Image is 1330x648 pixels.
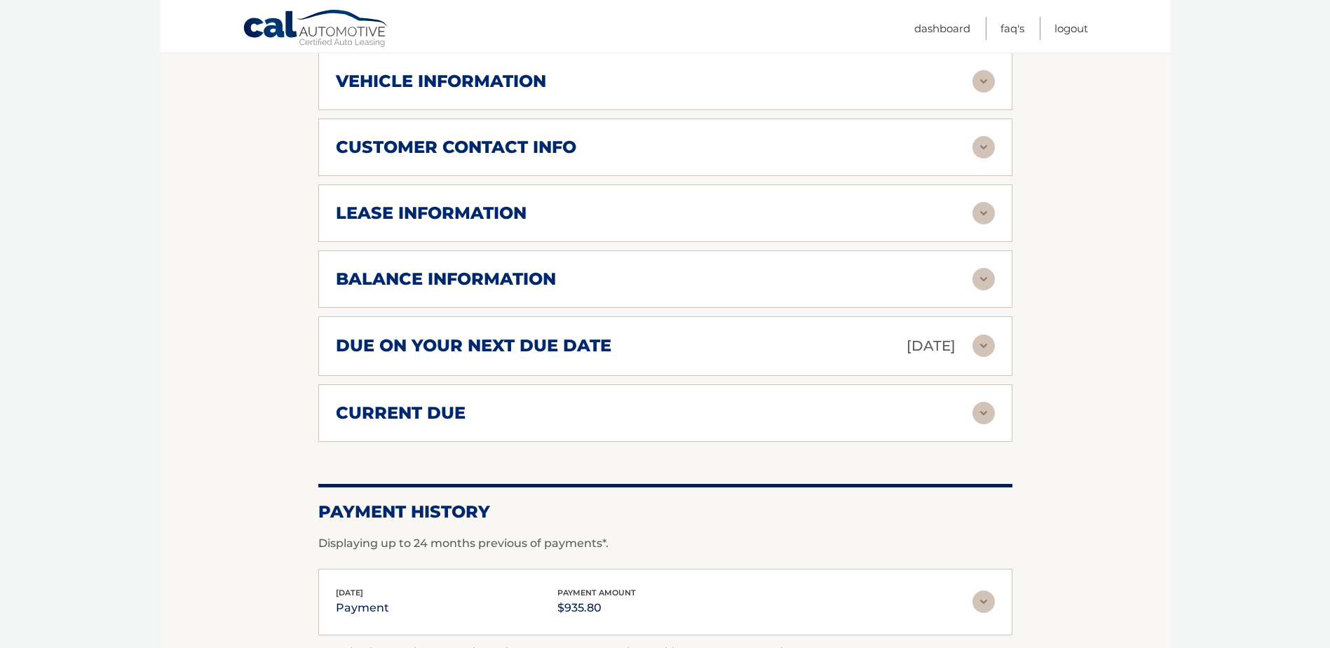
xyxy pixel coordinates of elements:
[336,203,527,224] h2: lease information
[336,403,466,424] h2: current due
[318,501,1012,522] h2: Payment History
[336,137,576,158] h2: customer contact info
[907,334,956,358] p: [DATE]
[336,71,546,92] h2: vehicle information
[318,535,1012,552] p: Displaying up to 24 months previous of payments*.
[557,588,636,598] span: payment amount
[336,588,363,598] span: [DATE]
[914,17,970,40] a: Dashboard
[1054,17,1088,40] a: Logout
[243,9,390,50] a: Cal Automotive
[972,268,995,290] img: accordion-rest.svg
[972,335,995,357] img: accordion-rest.svg
[972,402,995,424] img: accordion-rest.svg
[972,70,995,93] img: accordion-rest.svg
[557,598,636,618] p: $935.80
[972,202,995,224] img: accordion-rest.svg
[336,269,556,290] h2: balance information
[336,598,389,618] p: payment
[972,590,995,613] img: accordion-rest.svg
[336,335,611,356] h2: due on your next due date
[1000,17,1024,40] a: FAQ's
[972,136,995,158] img: accordion-rest.svg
